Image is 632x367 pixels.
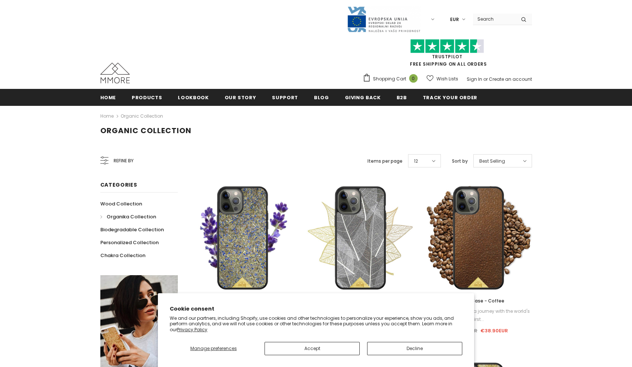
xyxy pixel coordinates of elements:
a: Wood Collection [100,197,142,210]
p: We and our partners, including Shopify, use cookies and other technologies to personalize your ex... [170,315,462,333]
span: 12 [414,157,418,165]
img: Javni Razpis [347,6,421,33]
a: Our Story [225,89,256,105]
span: Wood Collection [100,200,142,207]
a: Giving back [345,89,381,105]
a: Create an account [489,76,532,82]
a: Javni Razpis [347,16,421,22]
span: support [272,94,298,101]
a: support [272,89,298,105]
label: Items per page [367,157,403,165]
a: Personalized Collection [100,236,159,249]
span: Our Story [225,94,256,101]
span: Lookbook [178,94,208,101]
span: 0 [409,74,418,83]
span: Categories [100,181,137,188]
span: Organika Collection [107,213,156,220]
a: Trustpilot [432,53,463,60]
span: or [483,76,488,82]
img: Trust Pilot Stars [410,39,484,53]
span: Personalized Collection [100,239,159,246]
span: Organic Case - Coffee [452,298,504,304]
span: Shopping Cart [373,75,406,83]
a: Lookbook [178,89,208,105]
input: Search Site [473,14,515,24]
span: Manage preferences [190,345,237,352]
button: Decline [367,342,462,355]
span: €44.90EUR [449,327,477,334]
button: Accept [265,342,360,355]
span: Blog [314,94,329,101]
span: Home [100,94,116,101]
a: Organic Case - Coffee [425,297,532,305]
span: Chakra Collection [100,252,145,259]
a: Biodegradable Collection [100,223,164,236]
span: Giving back [345,94,381,101]
span: Best Selling [479,157,505,165]
button: Manage preferences [170,342,257,355]
span: Refine by [114,157,134,165]
span: €38.90EUR [480,327,508,334]
a: Shopping Cart 0 [363,73,421,84]
span: Products [132,94,162,101]
a: Privacy Policy [177,326,207,333]
div: Take your senses on a journey with the world's first... [425,307,532,323]
a: Chakra Collection [100,249,145,262]
span: FREE SHIPPING ON ALL ORDERS [363,42,532,67]
a: Organika Collection [100,210,156,223]
span: Organic Collection [100,125,191,136]
a: Wish Lists [426,72,458,85]
a: Track your order [423,89,477,105]
a: B2B [397,89,407,105]
h2: Cookie consent [170,305,462,313]
a: Organic Collection [121,113,163,119]
a: Sign In [467,76,482,82]
span: Track your order [423,94,477,101]
a: Blog [314,89,329,105]
img: MMORE Cases [100,63,130,83]
span: Biodegradable Collection [100,226,164,233]
span: Wish Lists [436,75,458,83]
label: Sort by [452,157,468,165]
span: EUR [450,16,459,23]
a: Home [100,112,114,121]
a: Products [132,89,162,105]
span: B2B [397,94,407,101]
a: Home [100,89,116,105]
